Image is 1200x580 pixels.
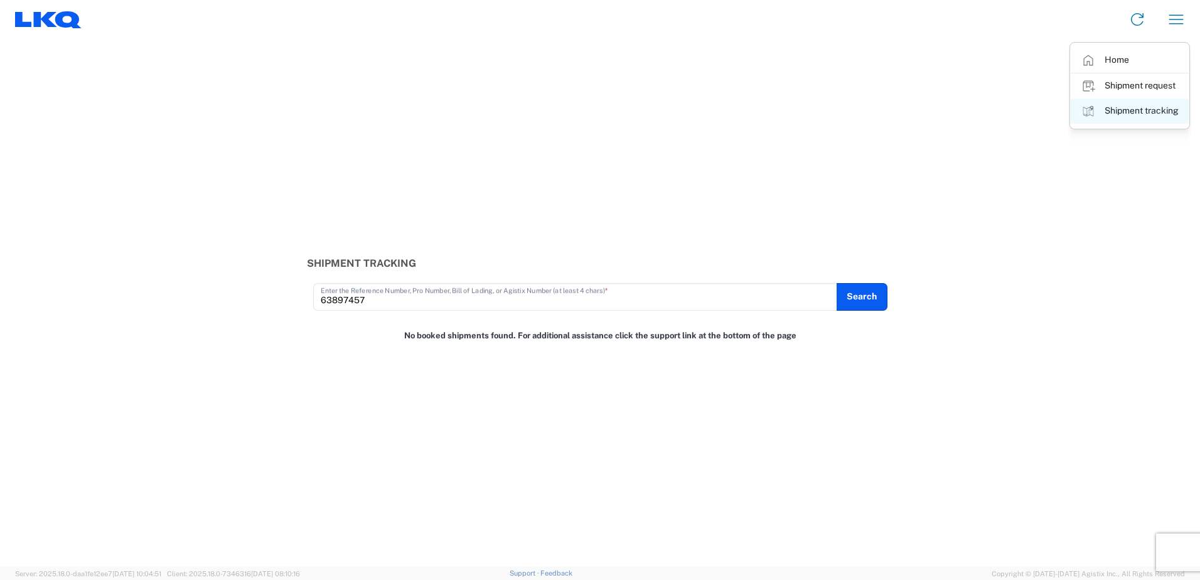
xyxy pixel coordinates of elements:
button: Search [837,283,887,311]
span: Server: 2025.18.0-daa1fe12ee7 [15,570,161,577]
span: Client: 2025.18.0-7346316 [167,570,300,577]
a: Home [1071,48,1189,73]
a: Shipment request [1071,73,1189,99]
span: [DATE] 10:04:51 [112,570,161,577]
span: Copyright © [DATE]-[DATE] Agistix Inc., All Rights Reserved [992,568,1185,579]
span: [DATE] 08:10:16 [251,570,300,577]
div: No booked shipments found. For additional assistance click the support link at the bottom of the ... [300,324,900,348]
a: Shipment tracking [1071,99,1189,124]
a: Feedback [540,569,572,577]
a: Support [510,569,541,577]
h3: Shipment Tracking [307,257,894,269]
